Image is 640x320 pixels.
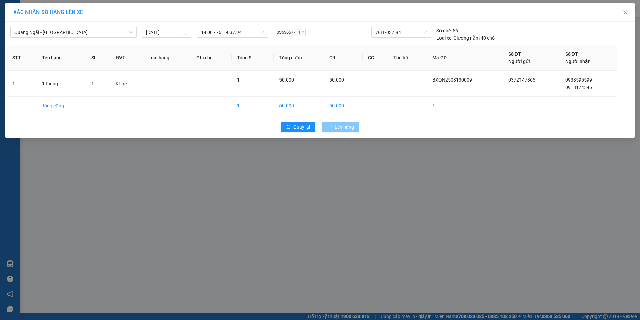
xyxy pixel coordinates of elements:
div: Giường nằm 40 chỗ [436,34,495,42]
img: logo [3,5,17,36]
th: STT [7,45,36,71]
button: Lên hàng [322,122,359,132]
span: Số ĐT [508,51,521,57]
span: Người gửi [508,59,530,64]
th: Thu hộ [388,45,427,71]
span: Số ĐT [565,51,578,57]
td: 1 thùng [36,71,86,97]
td: 1 [427,97,503,115]
span: 76H -037.94 [375,27,427,37]
span: Quay lại [293,123,310,131]
span: BXQN2508130009 [432,77,472,83]
span: loading [327,125,335,129]
span: 1 [237,77,240,83]
strong: Tổng đài hỗ trợ: 0914 113 973 - 0982 113 973 - 0919 113 973 - [20,29,109,42]
span: 0372147865 [508,77,535,83]
span: 0353667711 [275,29,306,36]
button: rollbackQuay lại [281,122,315,132]
button: Close [616,3,635,22]
th: Loại hàng [143,45,191,71]
span: 14:00 - 76H -037.94 [201,27,264,37]
span: Loại xe: [436,34,452,42]
th: CR [324,45,363,71]
th: CC [363,45,388,71]
span: rollback [286,125,291,130]
td: Tổng cộng [36,97,86,115]
span: Lên hàng [335,123,354,131]
input: 13/08/2025 [146,29,181,36]
span: Số ghế: [436,27,452,34]
span: close [301,31,305,34]
span: 50.000 [279,77,294,83]
td: 1 [232,97,274,115]
th: Tổng SL [232,45,274,71]
span: Quảng Ngãi - Vũng Tàu [14,27,133,37]
td: 1 [7,71,36,97]
th: ĐVT [110,45,143,71]
strong: Công ty TNHH DVVT Văn Vinh 76 [3,38,17,83]
th: Ghi chú [191,45,232,71]
strong: 0978 771155 - 0975 77 1155 [30,43,99,49]
th: Mã GD [427,45,503,71]
span: 50.000 [329,77,344,83]
span: Người nhận [565,59,591,64]
span: 1 [91,81,94,86]
th: Tổng cước [274,45,324,71]
td: 50.000 [324,97,363,115]
span: close [623,10,628,15]
span: 0918174546 [565,85,592,90]
div: 56 [436,27,458,34]
span: 0938595599 [565,77,592,83]
td: 50.000 [274,97,324,115]
span: XÁC NHẬN SỐ HÀNG LÊN XE [13,9,83,15]
th: Tên hàng [36,45,86,71]
strong: [PERSON_NAME] ([GEOGRAPHIC_DATA]) [19,10,111,28]
td: Khác [110,71,143,97]
th: SL [86,45,110,71]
